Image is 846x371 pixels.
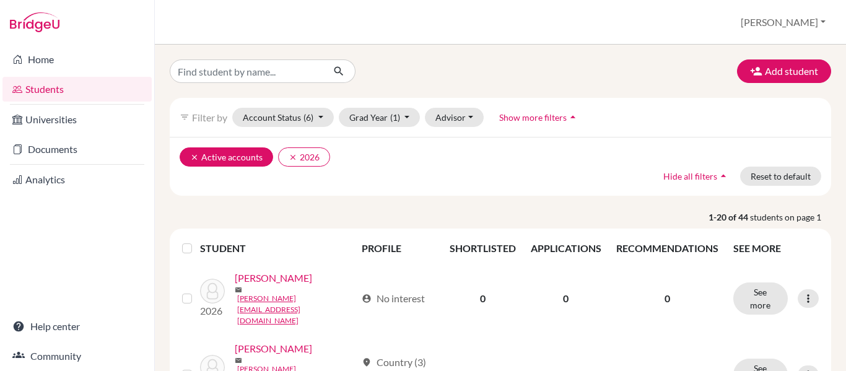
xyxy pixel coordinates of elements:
i: filter_list [180,112,190,122]
i: arrow_drop_up [567,111,579,123]
a: Home [2,47,152,72]
th: SEE MORE [726,234,826,263]
a: [PERSON_NAME] [235,341,312,356]
span: Filter by [192,111,227,123]
button: clear2026 [278,147,330,167]
span: students on page 1 [750,211,831,224]
img: Abad, Rebecca [200,279,225,303]
span: (1) [390,112,400,123]
i: clear [289,153,297,162]
th: RECOMMENDATIONS [609,234,726,263]
input: Find student by name... [170,59,323,83]
button: clearActive accounts [180,147,273,167]
th: SHORTLISTED [442,234,523,263]
a: Documents [2,137,152,162]
th: PROFILE [354,234,442,263]
button: Account Status(6) [232,108,334,127]
p: 2026 [200,303,225,318]
button: [PERSON_NAME] [735,11,831,34]
th: APPLICATIONS [523,234,609,263]
span: mail [235,357,242,364]
i: clear [190,153,199,162]
div: No interest [362,291,425,306]
button: See more [733,282,788,315]
img: Bridge-U [10,12,59,32]
a: Community [2,344,152,369]
p: 0 [616,291,718,306]
button: Add student [737,59,831,83]
button: Advisor [425,108,484,127]
button: Reset to default [740,167,821,186]
th: STUDENT [200,234,355,263]
td: 0 [523,263,609,334]
span: Hide all filters [663,171,717,181]
strong: 1-20 of 44 [709,211,750,224]
a: Analytics [2,167,152,192]
td: 0 [442,263,523,334]
a: [PERSON_NAME][EMAIL_ADDRESS][DOMAIN_NAME] [237,293,357,326]
button: Show more filtersarrow_drop_up [489,108,590,127]
a: Help center [2,314,152,339]
a: Students [2,77,152,102]
div: Country (3) [362,355,426,370]
i: arrow_drop_up [717,170,730,182]
button: Grad Year(1) [339,108,421,127]
span: mail [235,286,242,294]
span: (6) [303,112,313,123]
a: Universities [2,107,152,132]
span: Show more filters [499,112,567,123]
span: account_circle [362,294,372,303]
a: [PERSON_NAME] [235,271,312,286]
span: location_on [362,357,372,367]
button: Hide all filtersarrow_drop_up [653,167,740,186]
